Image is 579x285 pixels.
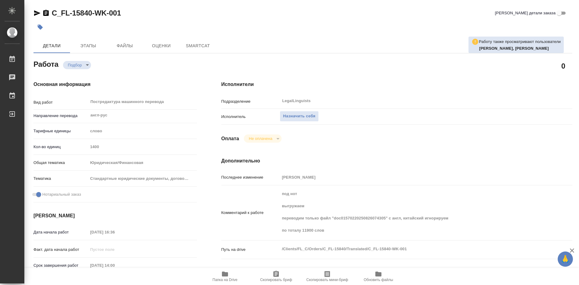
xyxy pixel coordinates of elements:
[221,114,280,120] p: Исполнитель
[33,262,88,269] p: Срок завершения работ
[561,61,565,71] h2: 0
[221,157,572,165] h4: Дополнительно
[37,42,66,50] span: Детали
[364,278,393,282] span: Обновить файлы
[244,134,281,143] div: Подбор
[88,173,197,184] div: Стандартные юридические документы, договоры, уставы
[212,278,237,282] span: Папка на Drive
[33,81,197,88] h4: Основная информация
[33,99,88,105] p: Вид работ
[88,245,141,254] input: Пустое поле
[221,247,280,253] p: Путь на drive
[88,261,141,270] input: Пустое поле
[33,247,88,253] p: Факт. дата начала работ
[353,268,404,285] button: Обновить файлы
[560,253,570,265] span: 🙏
[33,229,88,235] p: Дата начала работ
[251,268,302,285] button: Скопировать бриф
[33,144,88,150] p: Кол-во единиц
[74,42,103,50] span: Этапы
[33,20,47,34] button: Добавить тэг
[280,189,543,236] textarea: под нот выгружаем переводим только файл "doc01570220250826074305" с англ, китайский игнорируем по...
[66,62,84,68] button: Подбор
[221,81,572,88] h4: Исполнители
[88,228,141,237] input: Пустое поле
[33,128,88,134] p: Тарифные единицы
[280,173,543,182] input: Пустое поле
[110,42,139,50] span: Файлы
[495,10,556,16] span: [PERSON_NAME] детали заказа
[283,113,315,120] span: Назначить себя
[33,176,88,182] p: Тематика
[199,268,251,285] button: Папка на Drive
[221,174,280,180] p: Последнее изменение
[33,58,58,69] h2: Работа
[221,135,239,142] h4: Оплата
[42,9,50,17] button: Скопировать ссылку
[183,42,212,50] span: SmartCat
[221,98,280,105] p: Подразделение
[302,268,353,285] button: Скопировать мини-бриф
[33,160,88,166] p: Общая тематика
[280,244,543,254] textarea: /Clients/FL_C/Orders/C_FL-15840/Translated/C_FL-15840-WK-001
[280,111,319,122] button: Назначить себя
[52,9,121,17] a: C_FL-15840-WK-001
[558,251,573,267] button: 🙏
[306,278,348,282] span: Скопировать мини-бриф
[33,212,197,219] h4: [PERSON_NAME]
[260,278,292,282] span: Скопировать бриф
[147,42,176,50] span: Оценки
[33,113,88,119] p: Направление перевода
[88,142,197,151] input: Пустое поле
[88,126,197,136] div: слово
[63,61,91,69] div: Подбор
[221,210,280,216] p: Комментарий к работе
[88,158,197,168] div: Юридическая/Финансовая
[247,136,274,141] button: Не оплачена
[42,191,81,198] span: Нотариальный заказ
[33,9,41,17] button: Скопировать ссылку для ЯМессенджера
